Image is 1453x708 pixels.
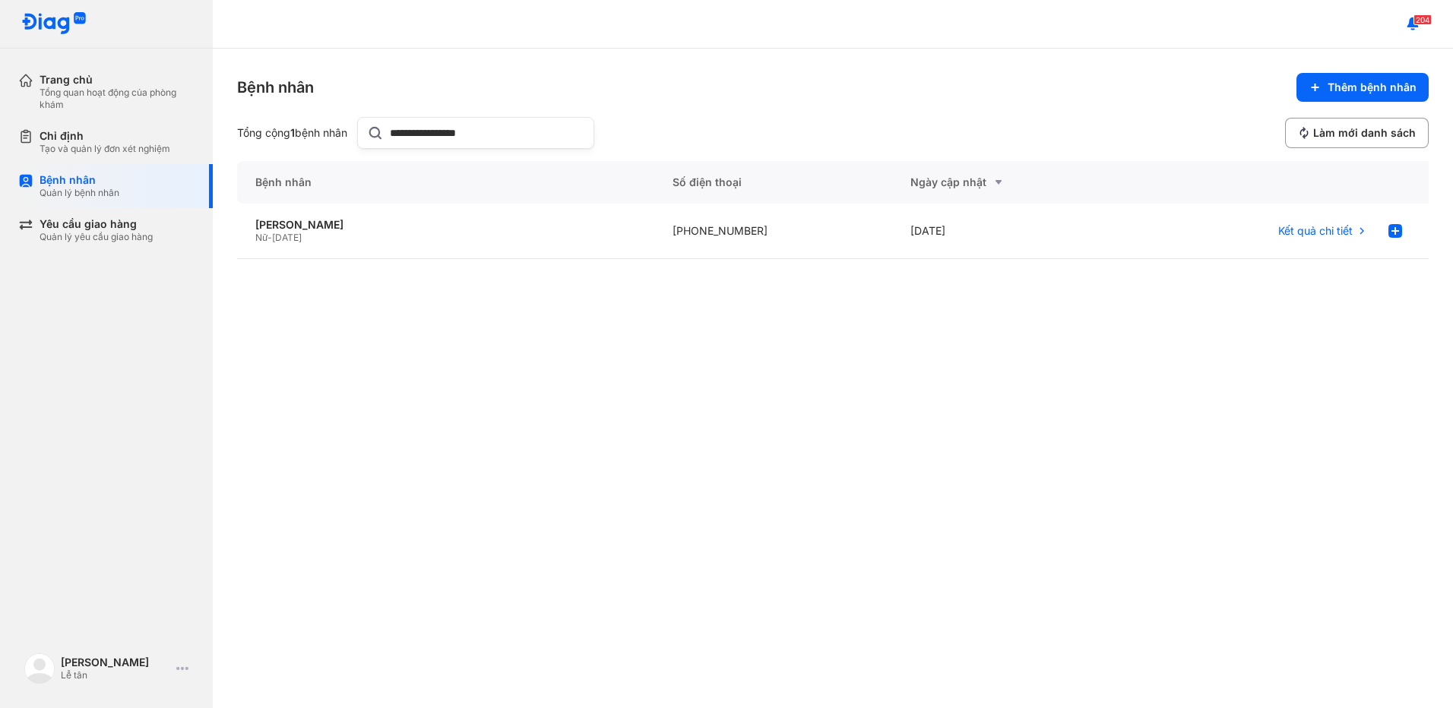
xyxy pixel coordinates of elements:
button: Thêm bệnh nhân [1296,73,1429,102]
span: Kết quả chi tiết [1278,224,1353,238]
span: Làm mới danh sách [1313,126,1416,140]
span: Thêm bệnh nhân [1328,81,1417,94]
div: [PHONE_NUMBER] [654,204,893,259]
img: logo [24,653,55,684]
div: Bệnh nhân [40,173,119,187]
div: Số điện thoại [654,161,893,204]
button: Làm mới danh sách [1285,118,1429,148]
div: Tạo và quản lý đơn xét nghiệm [40,143,170,155]
div: Yêu cầu giao hàng [40,217,153,231]
div: Tổng quan hoạt động của phòng khám [40,87,195,111]
div: Bệnh nhân [237,161,654,204]
div: Bệnh nhân [237,77,314,98]
div: Lễ tân [61,669,170,681]
div: Quản lý bệnh nhân [40,187,119,199]
div: Chỉ định [40,129,170,143]
img: logo [21,12,87,36]
div: Trang chủ [40,73,195,87]
div: Ngày cập nhật [910,173,1113,191]
span: [DATE] [272,232,302,243]
div: [PERSON_NAME] [255,218,636,232]
div: [PERSON_NAME] [61,656,170,669]
div: Quản lý yêu cầu giao hàng [40,231,153,243]
span: Nữ [255,232,267,243]
span: 1 [290,126,295,139]
div: [DATE] [892,204,1131,259]
span: - [267,232,272,243]
div: Tổng cộng bệnh nhân [237,126,351,140]
span: 204 [1413,14,1432,25]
